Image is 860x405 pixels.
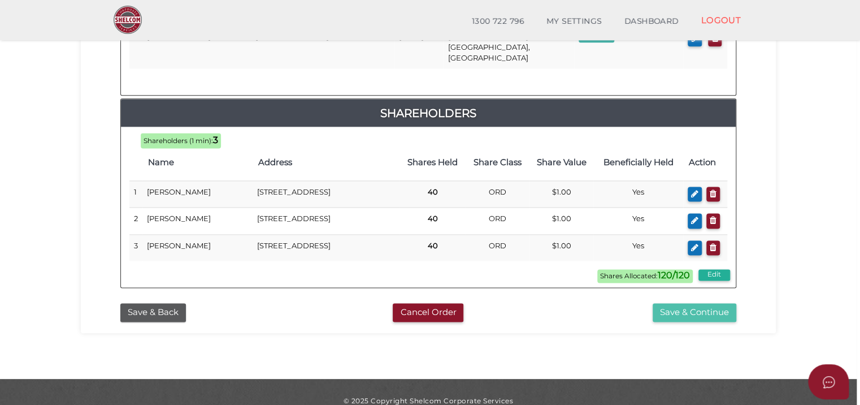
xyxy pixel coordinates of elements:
[120,303,186,322] button: Save & Back
[142,234,253,261] td: [PERSON_NAME]
[461,10,535,33] a: 1300 722 796
[658,270,690,281] b: 120/120
[129,180,142,208] td: 1
[129,234,142,261] td: 3
[466,180,529,208] td: ORD
[213,135,218,145] b: 3
[593,180,683,208] td: Yes
[808,364,849,399] button: Open asap
[142,25,251,68] td: [PERSON_NAME]
[593,234,683,261] td: Yes
[593,208,683,235] td: Yes
[689,158,722,167] h4: Action
[466,234,529,261] td: ORD
[427,241,437,250] b: 40
[427,187,437,196] b: 40
[443,25,574,68] td: [GEOGRAPHIC_DATA], [GEOGRAPHIC_DATA], [GEOGRAPHIC_DATA]
[253,180,399,208] td: [STREET_ADDRESS]
[597,269,693,283] span: Shares Allocated:
[253,234,399,261] td: [STREET_ADDRESS]
[142,180,253,208] td: [PERSON_NAME]
[653,303,736,322] button: Save & Continue
[142,208,253,235] td: [PERSON_NAME]
[599,158,677,167] h4: Beneficially Held
[121,104,736,122] a: Shareholders
[253,208,399,235] td: [STREET_ADDRESS]
[613,10,690,33] a: DASHBOARD
[689,8,752,32] a: LOGOUT
[394,25,444,68] td: [DATE]
[535,158,588,167] h4: Share Value
[129,208,142,235] td: 2
[698,269,730,281] button: Edit
[393,303,463,322] button: Cancel Order
[427,214,437,223] b: 40
[144,137,213,145] span: Shareholders (1 min):
[405,158,460,167] h4: Shares Held
[148,158,247,167] h4: Name
[471,158,524,167] h4: Share Class
[251,25,394,68] td: [STREET_ADDRESS]
[129,25,142,68] td: 3
[466,208,529,235] td: ORD
[529,234,593,261] td: $1.00
[529,208,593,235] td: $1.00
[258,158,394,167] h4: Address
[535,10,613,33] a: MY SETTINGS
[529,180,593,208] td: $1.00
